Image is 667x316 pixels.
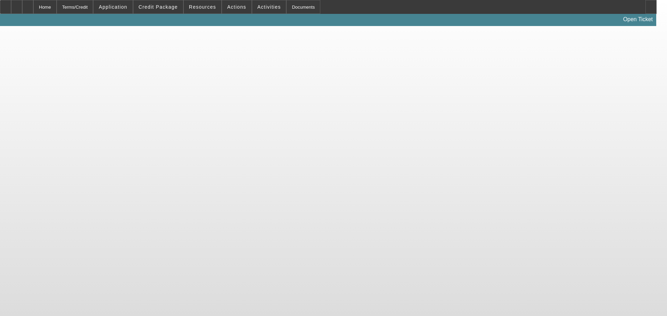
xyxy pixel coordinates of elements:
span: Activities [257,4,281,10]
span: Resources [189,4,216,10]
button: Activities [252,0,286,14]
a: Open Ticket [620,14,656,25]
button: Resources [184,0,221,14]
button: Actions [222,0,252,14]
span: Actions [227,4,246,10]
span: Application [99,4,127,10]
button: Application [93,0,132,14]
span: Credit Package [139,4,178,10]
button: Credit Package [133,0,183,14]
